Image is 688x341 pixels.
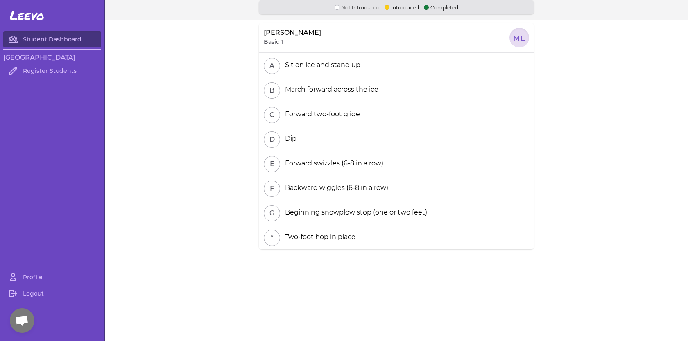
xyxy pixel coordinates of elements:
button: C [264,107,280,123]
p: Completed [424,3,458,11]
div: Backward wiggles (6-8 in a row) [282,183,388,193]
p: Not Introduced [335,3,380,11]
h3: [GEOGRAPHIC_DATA] [3,53,101,63]
button: F [264,181,280,197]
a: Register Students [3,63,101,79]
div: Forward two-foot glide [282,109,360,119]
a: Student Dashboard [3,31,101,47]
button: D [264,131,280,148]
p: Introduced [385,3,419,11]
button: A [264,58,280,74]
button: E [264,156,280,172]
div: Two-foot hop in place [282,232,355,242]
div: Open chat [10,308,34,333]
span: Leevo [10,8,44,23]
a: Logout [3,285,101,302]
button: B [264,82,280,99]
div: Dip [282,134,296,144]
div: Beginning snowplow stop (one or two feet) [282,208,427,217]
p: [PERSON_NAME] [264,28,321,38]
a: Profile [3,269,101,285]
div: March forward across the ice [282,85,378,95]
div: Sit on ice and stand up [282,60,360,70]
div: Forward swizzles (6-8 in a row) [282,158,383,168]
button: G [264,205,280,221]
p: Basic 1 [264,38,283,46]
